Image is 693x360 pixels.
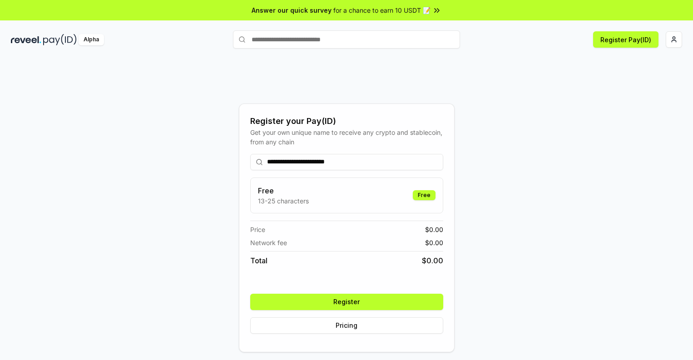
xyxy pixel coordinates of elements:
[250,294,443,310] button: Register
[593,31,658,48] button: Register Pay(ID)
[258,185,309,196] h3: Free
[252,5,332,15] span: Answer our quick survey
[11,34,41,45] img: reveel_dark
[258,196,309,206] p: 13-25 characters
[250,225,265,234] span: Price
[250,115,443,128] div: Register your Pay(ID)
[333,5,431,15] span: for a chance to earn 10 USDT 📝
[425,225,443,234] span: $ 0.00
[425,238,443,247] span: $ 0.00
[79,34,104,45] div: Alpha
[43,34,77,45] img: pay_id
[413,190,436,200] div: Free
[250,317,443,334] button: Pricing
[250,238,287,247] span: Network fee
[250,128,443,147] div: Get your own unique name to receive any crypto and stablecoin, from any chain
[250,255,267,266] span: Total
[422,255,443,266] span: $ 0.00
